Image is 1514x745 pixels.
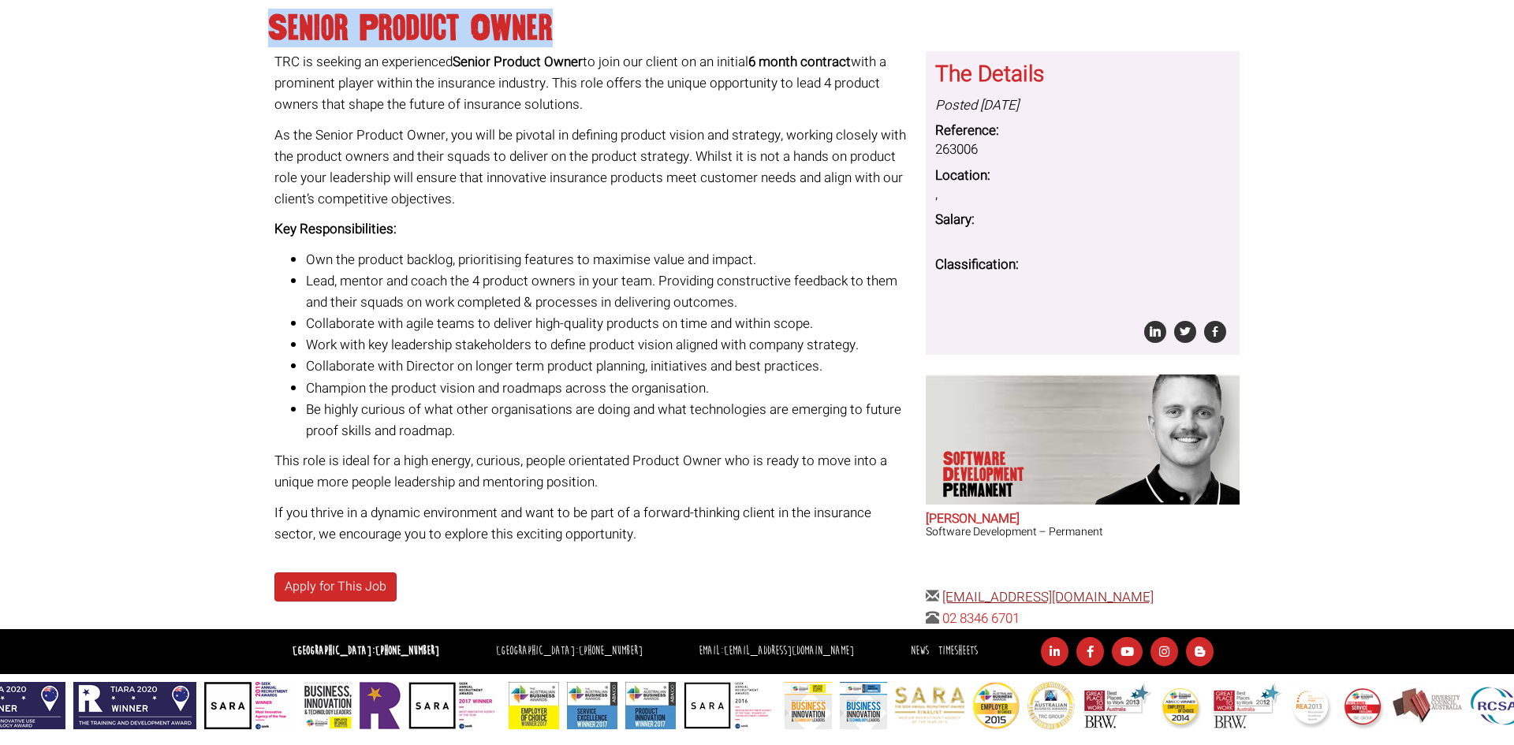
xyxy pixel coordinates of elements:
li: Champion the product vision and roadmaps across the organisation. [306,378,915,399]
dt: Classification: [935,255,1230,274]
a: 02 8346 6701 [942,609,1020,628]
a: [EMAIL_ADDRESS][DOMAIN_NAME] [942,587,1154,607]
li: Email: [695,640,858,663]
p: As the Senior Product Owner, you will be pivotal in defining product vision and strategy, working... [274,125,915,210]
li: Collaborate with Director on longer term product planning, initiatives and best practices. [306,356,915,377]
h3: The Details [935,63,1230,88]
span: Permanent [943,482,1065,498]
b: 6 month contract [748,52,851,72]
dt: Location: [935,166,1230,185]
li: Collaborate with agile teams to deliver high-quality products on time and within scope. [306,313,915,334]
h3: Software Development – Permanent [926,526,1240,538]
h2: [PERSON_NAME] [926,512,1240,527]
li: Work with key leadership stakeholders to define product vision aligned with company strategy. [306,334,915,356]
strong: Key Responsibilities: [274,219,397,239]
img: Sam Williamson does Software Development Permanent [1088,374,1240,505]
a: Apply for This Job [274,572,397,602]
dt: Reference: [935,121,1230,140]
dd: , [935,185,1230,204]
h1: Senior Product Owner [268,14,1246,43]
a: News [911,643,929,658]
li: [GEOGRAPHIC_DATA]: [492,640,647,663]
b: Senior Product Owner [453,52,583,72]
a: [PHONE_NUMBER] [375,643,439,658]
li: Be highly curious of what other organisations are doing and what technologies are emerging to fut... [306,399,915,441]
strong: [GEOGRAPHIC_DATA]: [293,643,439,658]
p: Software Development [943,451,1065,498]
i: Posted [DATE] [935,95,1019,115]
dd: 263006 [935,140,1230,159]
p: TRC is seeking an experienced to join our client on an initial with a prominent player within the... [274,51,915,116]
a: [EMAIL_ADDRESS][DOMAIN_NAME] [724,643,854,658]
p: If you thrive in a dynamic environment and want to be part of a forward-thinking client in the in... [274,502,915,545]
li: Own the product backlog, prioritising features to maximise value and impact. [306,249,915,270]
a: [PHONE_NUMBER] [579,643,643,658]
p: This role is ideal for a high energy, curious, people orientated Product Owner who is ready to mo... [274,450,915,493]
a: Timesheets [938,643,978,658]
li: Lead, mentor and coach the 4 product owners in your team. Providing constructive feedback to them... [306,270,915,313]
dt: Salary: [935,210,1230,229]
